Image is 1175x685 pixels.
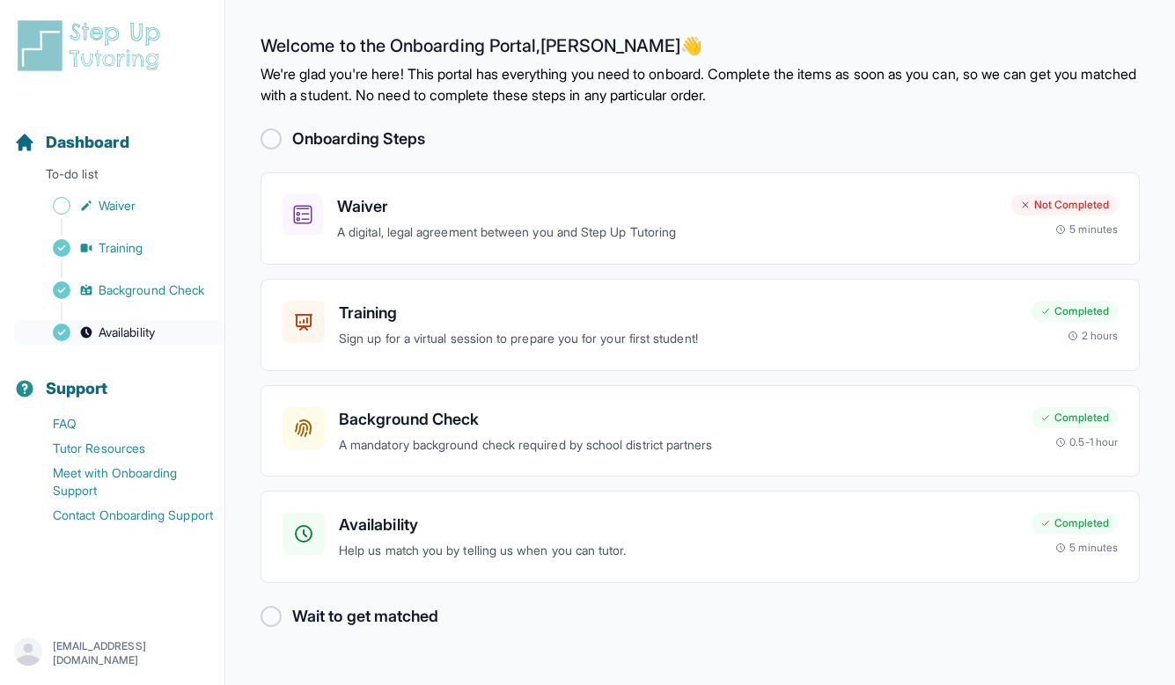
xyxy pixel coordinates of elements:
[14,130,129,155] a: Dashboard
[14,236,224,260] a: Training
[14,503,224,528] a: Contact Onboarding Support
[14,278,224,302] a: Background Check
[339,301,1017,325] h3: Training
[339,435,1017,455] p: A mandatory background check required by school district partners
[261,172,1140,265] a: WaiverA digital, legal agreement between you and Step Up TutoringNot Completed5 minutes
[1055,222,1118,237] div: 5 minutes
[1068,329,1119,343] div: 2 hours
[7,165,217,190] p: To-do list
[14,18,171,74] img: logo
[292,127,425,151] h2: Onboarding Steps
[14,412,224,436] a: FAQ
[99,324,155,341] span: Availability
[261,491,1140,583] a: AvailabilityHelp us match you by telling us when you can tutor.Completed5 minutes
[99,197,136,215] span: Waiver
[99,281,204,299] span: Background Check
[14,436,224,461] a: Tutor Resources
[339,407,1017,432] h3: Background Check
[261,279,1140,371] a: TrainingSign up for a virtual session to prepare you for your first student!Completed2 hours
[7,102,217,162] button: Dashboard
[1055,435,1118,449] div: 0.5-1 hour
[337,194,997,219] h3: Waiver
[1011,194,1118,215] div: Not Completed
[1055,541,1118,555] div: 5 minutes
[339,329,1017,349] p: Sign up for a virtual session to prepare you for your first student!
[292,604,438,629] h2: Wait to get matched
[14,320,224,345] a: Availability
[53,639,210,667] p: [EMAIL_ADDRESS][DOMAIN_NAME]
[14,638,210,669] button: [EMAIL_ADDRESS][DOMAIN_NAME]
[46,130,129,155] span: Dashboard
[1032,407,1118,428] div: Completed
[99,239,143,257] span: Training
[46,376,108,401] span: Support
[337,222,997,243] p: A digital, legal agreement between you and Step Up Tutoring
[1032,513,1118,534] div: Completed
[7,348,217,408] button: Support
[339,541,1017,561] p: Help us match you by telling us when you can tutor.
[261,63,1140,106] p: We're glad you're here! This portal has everything you need to onboard. Complete the items as soo...
[14,193,224,218] a: Waiver
[339,513,1017,537] h3: Availability
[261,385,1140,477] a: Background CheckA mandatory background check required by school district partnersCompleted0.5-1 hour
[1032,301,1118,322] div: Completed
[14,461,224,503] a: Meet with Onboarding Support
[261,35,1140,63] h2: Welcome to the Onboarding Portal, [PERSON_NAME] 👋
